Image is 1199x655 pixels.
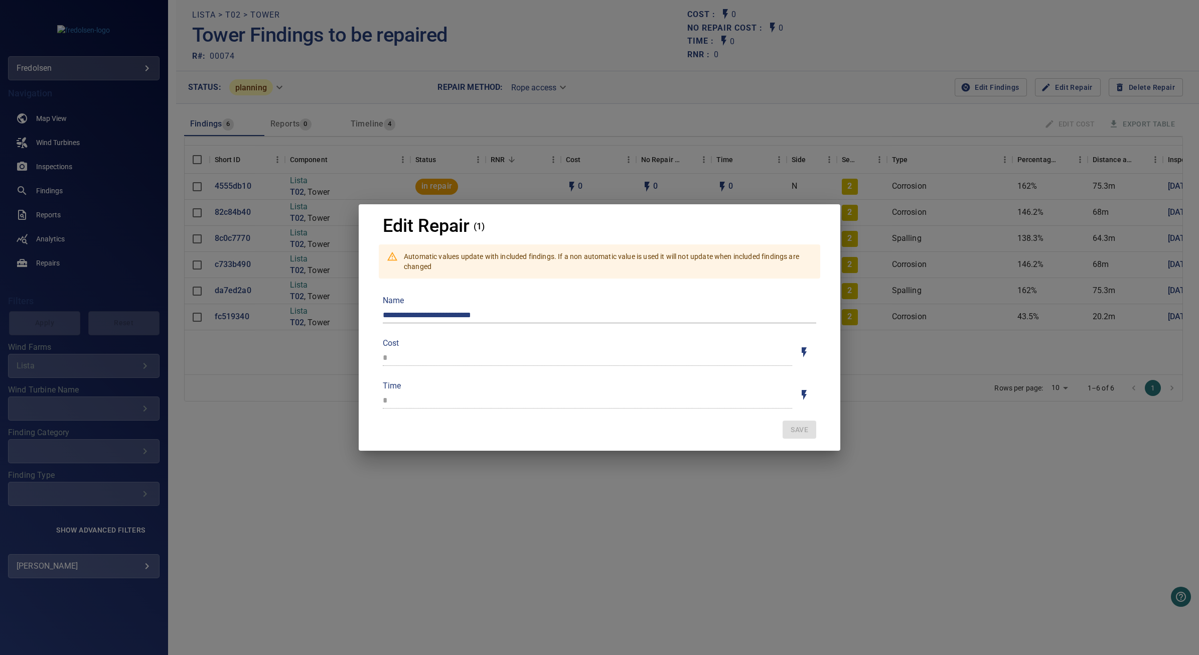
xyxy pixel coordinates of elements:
h4: (1) [474,221,485,231]
button: Toggle auto/manual time [792,383,816,407]
label: Time [383,382,792,390]
button: Toggle auto/manual values [792,340,816,364]
div: Automatic values update with included findings. If a non automatic value is used it will not upda... [404,247,812,276]
h1: Edit Repair [383,216,470,236]
label: Cost [383,339,792,347]
label: Name [383,297,816,305]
